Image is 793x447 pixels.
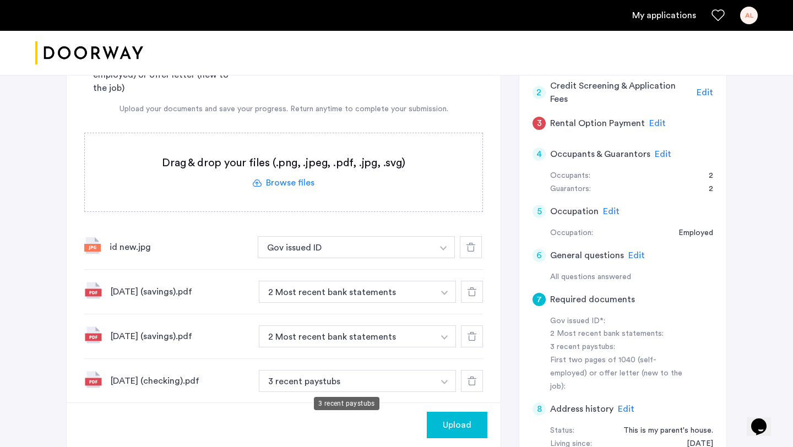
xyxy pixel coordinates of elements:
a: Favorites [711,9,725,22]
div: Status: [550,424,574,438]
div: 8 [533,402,546,416]
h5: Credit Screening & Application Fees [550,79,693,106]
div: Occupation: [550,227,593,240]
button: button [259,370,434,392]
button: button [259,325,434,347]
div: 2 [698,183,713,196]
div: 3 [533,117,546,130]
span: Edit [618,405,634,413]
img: file [84,326,102,344]
div: Gov issued ID*: [550,315,689,328]
img: file [84,370,102,388]
div: [DATE] (savings).pdf [111,330,250,343]
div: 2 [533,86,546,99]
img: file [84,237,101,254]
div: First two pages of 1040 (self-employed) or offer letter (new to the job): [550,354,689,394]
button: button [433,281,456,303]
div: Guarantors: [550,183,591,196]
div: 5 [533,205,546,218]
a: My application [632,9,696,22]
img: arrow [441,291,448,295]
span: Upload [443,418,471,432]
div: 2 Most recent bank statements: [550,328,689,341]
img: arrow [440,246,447,250]
span: Edit [655,150,671,159]
h5: Occupants & Guarantors [550,148,650,161]
h5: General questions [550,249,624,262]
button: button [433,325,456,347]
div: [DATE] (savings).pdf [111,285,250,298]
a: Cazamio logo [35,32,143,74]
span: Edit [603,207,620,216]
div: All questions answered [550,271,713,284]
h5: Address history [550,402,613,416]
button: button [258,236,433,258]
h5: Required documents [550,293,635,306]
button: button [427,412,487,438]
button: button [432,236,455,258]
div: This is my parent's house. [612,424,713,438]
div: 7 [533,293,546,306]
div: 6 [533,249,546,262]
div: id new.jpg [110,241,249,254]
h5: Rental Option Payment [550,117,645,130]
img: file [84,281,102,299]
button: button [259,281,434,303]
img: arrow [441,380,448,384]
iframe: chat widget [747,403,782,436]
div: 4 [533,148,546,161]
span: Edit [649,119,666,128]
img: arrow [441,335,448,340]
div: Occupants: [550,170,590,183]
div: 3 recent paystubs: [550,341,689,354]
h5: Occupation [550,205,599,218]
div: 2 [698,170,713,183]
div: 3 recent paystubs [314,397,379,410]
img: logo [35,32,143,74]
div: Upload your documents and save your progress. Return anytime to complete your submission. [84,103,483,115]
div: Employed [667,227,713,240]
div: AL [740,7,758,24]
div: [DATE] (checking).pdf [111,374,250,388]
button: button [433,370,456,392]
span: Edit [628,251,645,260]
span: Edit [697,88,713,97]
